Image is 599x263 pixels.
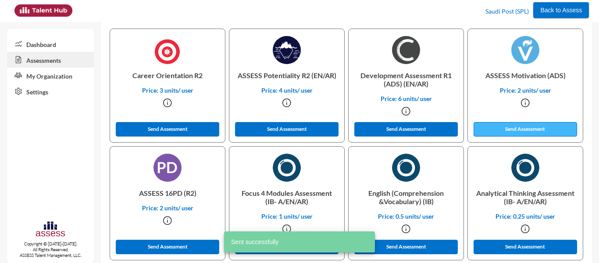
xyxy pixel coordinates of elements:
[533,2,589,18] button: Back to Assess
[474,240,577,254] button: Send Assessment
[117,64,218,86] p: Career Orientation R2
[356,213,456,220] p: Price: 0.5 units/ user
[235,122,339,137] button: Send Assessment
[356,95,456,102] p: Price: 6 units/ user
[356,64,456,95] p: Development Assessment R1 (ADS) (EN/AR)
[475,182,576,213] p: Analytical Thinking Assessment (IB- A/EN/AR)
[117,204,218,212] p: Price: 2 units/ user
[475,213,576,220] p: Price: 0.25 units/ user
[116,122,219,137] button: Send Assessment
[354,122,458,137] button: Send Assessment
[117,86,218,94] p: Price: 3 units/ user
[117,182,218,204] p: ASSESS 16PD (R2)
[231,238,278,246] span: Sent successfully
[533,4,589,14] a: Back to Assess
[7,83,94,99] a: Settings
[475,64,576,86] p: ASSESS Motivation (ADS)
[485,4,529,18] p: Saudi Post (SPL)
[236,182,337,213] p: Focus 4 Modules Assessment (IB- A/EN/AR)
[236,213,337,220] p: Price: 1 units/ user
[356,182,456,213] p: English (Comprehension &Vocabulary) (IB)
[7,68,94,83] a: My Organization
[475,86,576,94] p: Price: 2 units/ user
[116,240,219,254] button: Send Assessment
[474,122,577,137] button: Send Assessment
[354,240,458,254] button: Send Assessment
[540,7,582,14] span: Back to Assess
[35,220,65,239] img: assesscompany-logo.png
[7,241,94,258] p: Copyright © [DATE]-[DATE]. All Rights Reserved. ASSESS Talent Management, LLC.
[236,64,337,86] p: ASSESS Potentiality R2 (EN/AR)
[7,36,94,52] a: Dashboard
[7,52,94,68] a: Assessments
[236,86,337,94] p: Price: 4 units/ user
